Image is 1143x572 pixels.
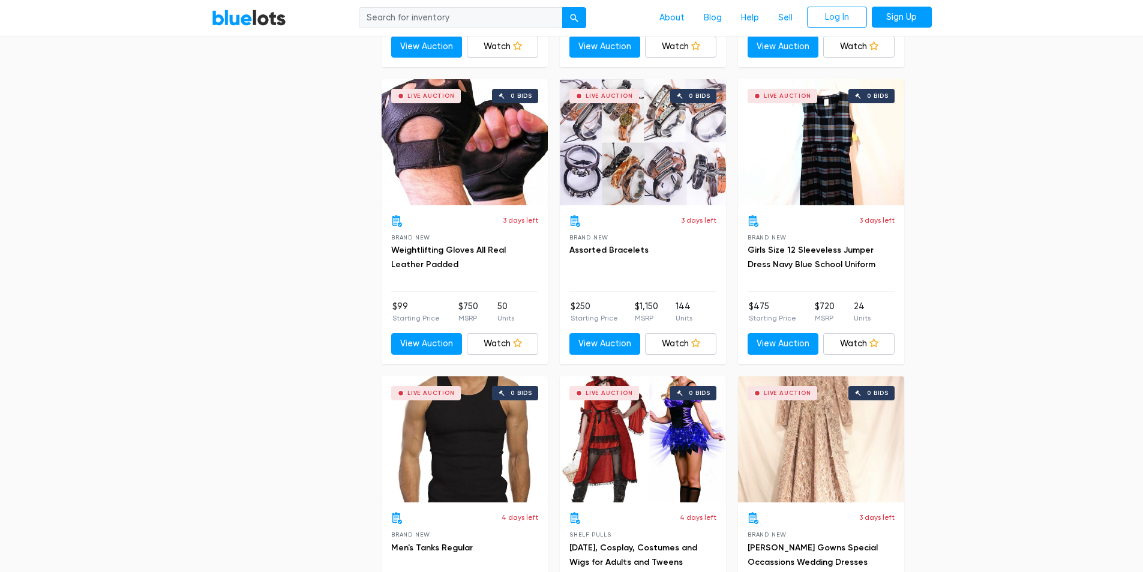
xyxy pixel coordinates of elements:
[467,36,538,58] a: Watch
[497,300,514,324] li: 50
[823,333,895,355] a: Watch
[854,313,871,324] p: Units
[382,376,548,502] a: Live Auction 0 bids
[748,543,878,567] a: [PERSON_NAME] Gowns Special Occassions Wedding Dresses
[458,300,478,324] li: $750
[569,245,649,255] a: Assorted Bracelets
[458,313,478,324] p: MSRP
[569,36,641,58] a: View Auction
[694,7,731,29] a: Blog
[764,390,811,396] div: Live Auction
[681,215,716,226] p: 3 days left
[391,36,463,58] a: View Auction
[391,543,473,553] a: Men's Tanks Regular
[689,93,710,99] div: 0 bids
[212,9,286,26] a: BlueLots
[859,512,895,523] p: 3 days left
[867,390,889,396] div: 0 bids
[571,300,618,324] li: $250
[560,79,726,205] a: Live Auction 0 bids
[748,531,787,538] span: Brand New
[635,300,658,324] li: $1,150
[680,512,716,523] p: 4 days left
[571,313,618,324] p: Starting Price
[569,234,608,241] span: Brand New
[867,93,889,99] div: 0 bids
[391,531,430,538] span: Brand New
[391,245,506,269] a: Weightlifting Gloves All Real Leather Padded
[635,313,658,324] p: MSRP
[511,93,532,99] div: 0 bids
[854,300,871,324] li: 24
[764,93,811,99] div: Live Auction
[391,234,430,241] span: Brand New
[382,79,548,205] a: Live Auction 0 bids
[407,93,455,99] div: Live Auction
[569,333,641,355] a: View Auction
[749,313,796,324] p: Starting Price
[645,36,716,58] a: Watch
[645,333,716,355] a: Watch
[769,7,802,29] a: Sell
[738,376,904,502] a: Live Auction 0 bids
[731,7,769,29] a: Help
[676,313,692,324] p: Units
[689,390,710,396] div: 0 bids
[815,313,835,324] p: MSRP
[391,333,463,355] a: View Auction
[497,313,514,324] p: Units
[748,333,819,355] a: View Auction
[807,7,867,28] a: Log In
[823,36,895,58] a: Watch
[650,7,694,29] a: About
[511,390,532,396] div: 0 bids
[502,512,538,523] p: 4 days left
[586,390,633,396] div: Live Auction
[407,390,455,396] div: Live Auction
[748,234,787,241] span: Brand New
[569,531,611,538] span: Shelf Pulls
[569,543,697,567] a: [DATE], Cosplay, Costumes and Wigs for Adults and Tweens
[748,36,819,58] a: View Auction
[560,376,726,502] a: Live Auction 0 bids
[738,79,904,205] a: Live Auction 0 bids
[586,93,633,99] div: Live Auction
[359,7,563,29] input: Search for inventory
[503,215,538,226] p: 3 days left
[859,215,895,226] p: 3 days left
[467,333,538,355] a: Watch
[749,300,796,324] li: $475
[676,300,692,324] li: 144
[815,300,835,324] li: $720
[392,300,440,324] li: $99
[392,313,440,324] p: Starting Price
[872,7,932,28] a: Sign Up
[748,245,875,269] a: Girls Size 12 Sleeveless Jumper Dress Navy Blue School Uniform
